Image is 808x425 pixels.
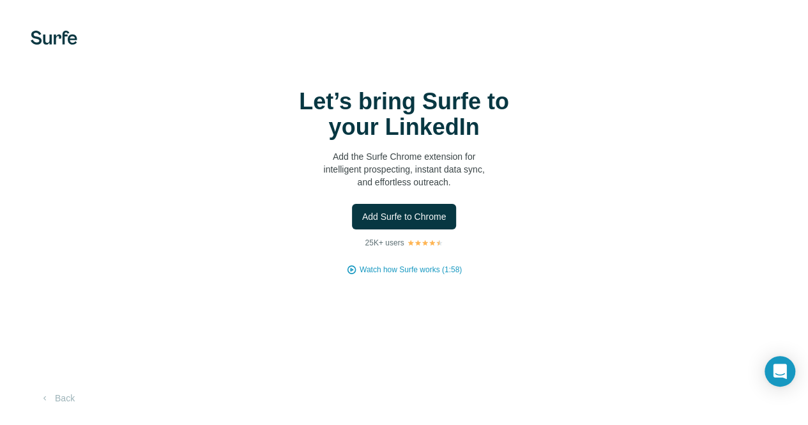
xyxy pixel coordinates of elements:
img: Rating Stars [407,239,443,247]
span: Add Surfe to Chrome [362,210,446,223]
div: Open Intercom Messenger [765,356,795,387]
p: 25K+ users [365,237,404,249]
p: Add the Surfe Chrome extension for intelligent prospecting, instant data sync, and effortless out... [277,150,532,189]
button: Watch how Surfe works (1:58) [360,264,462,275]
h1: Let’s bring Surfe to your LinkedIn [277,89,532,140]
img: Surfe's logo [31,31,77,45]
button: Add Surfe to Chrome [352,204,457,229]
button: Back [31,387,84,410]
